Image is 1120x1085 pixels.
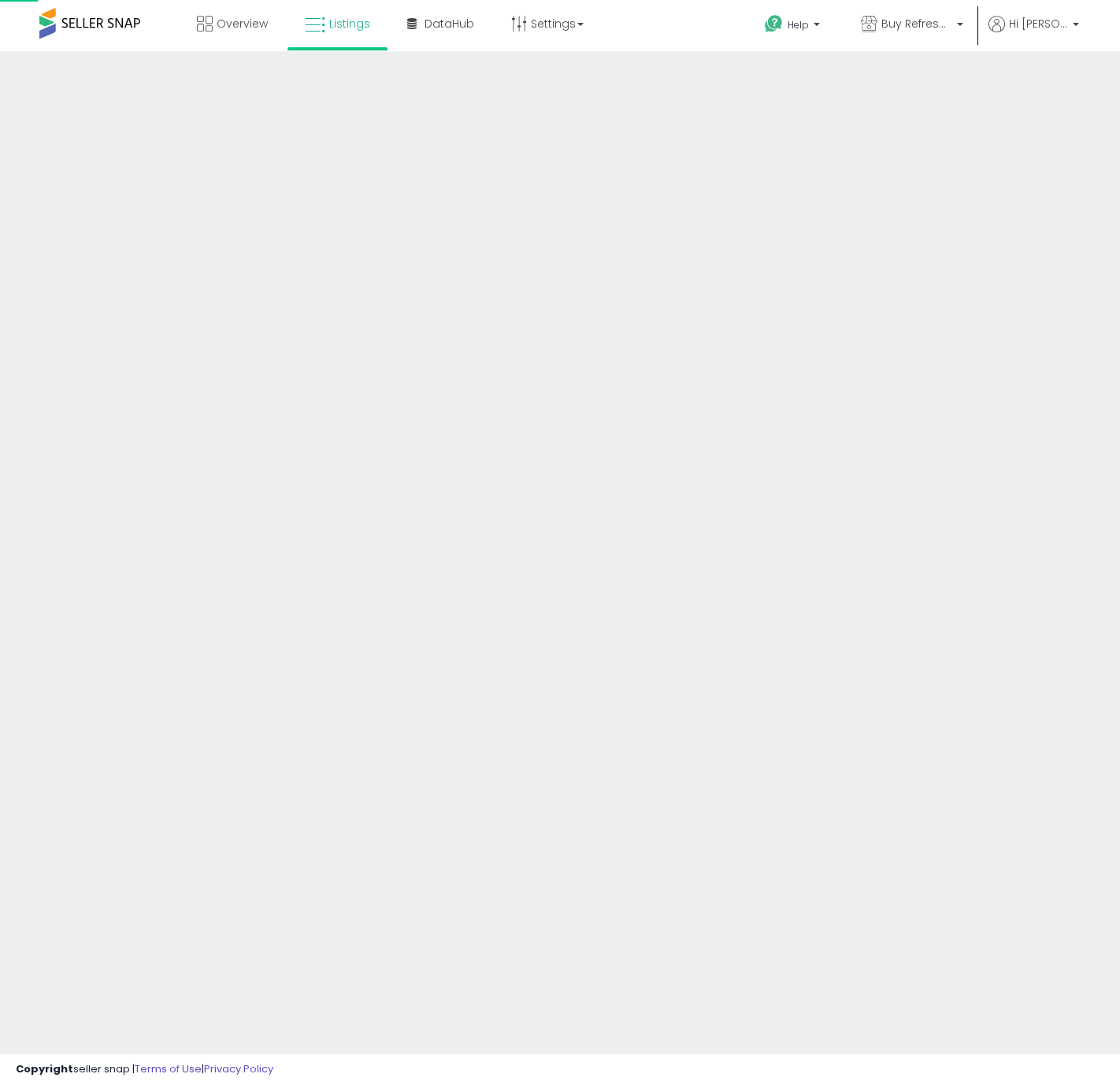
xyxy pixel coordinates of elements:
[764,14,784,34] i: Get Help
[425,16,474,32] span: DataHub
[752,2,836,51] a: Help
[329,16,370,32] span: Listings
[217,16,268,32] span: Overview
[1009,16,1068,32] span: Hi [PERSON_NAME]
[788,18,809,32] span: Help
[988,16,1079,51] a: Hi [PERSON_NAME]
[881,16,952,32] span: Buy Refreshed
